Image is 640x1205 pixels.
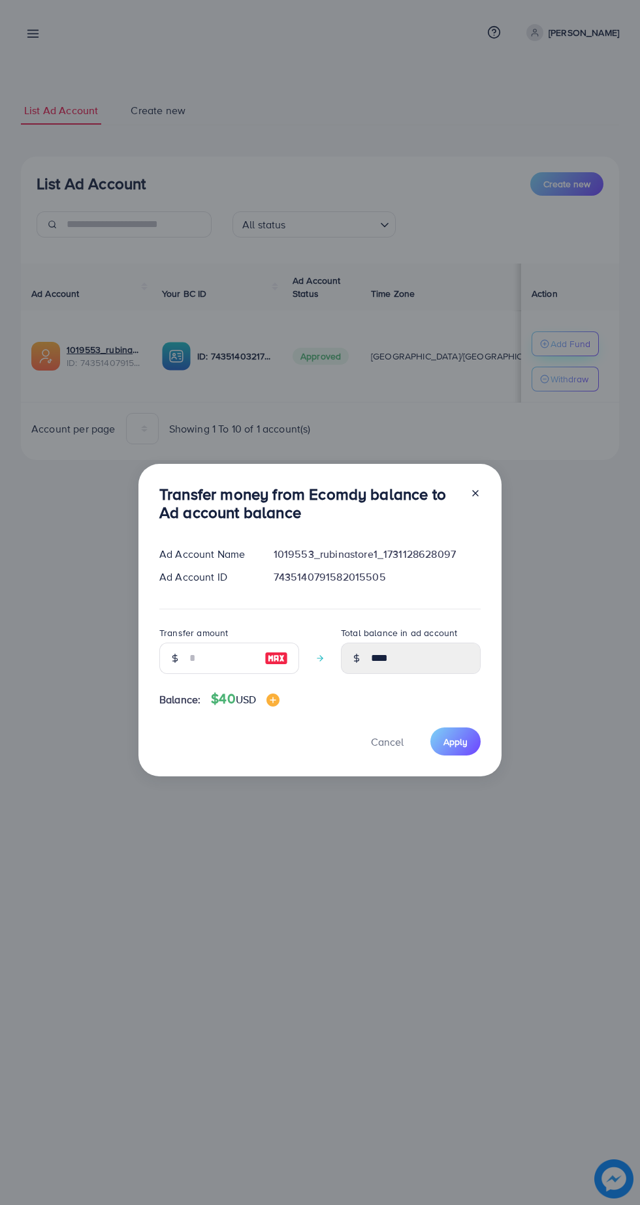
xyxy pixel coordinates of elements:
[236,692,256,707] span: USD
[266,694,280,707] img: image
[443,735,468,748] span: Apply
[159,626,228,639] label: Transfer amount
[159,485,460,523] h3: Transfer money from Ecomdy balance to Ad account balance
[149,547,263,562] div: Ad Account Name
[355,727,420,755] button: Cancel
[371,735,404,749] span: Cancel
[430,727,481,755] button: Apply
[263,547,491,562] div: 1019553_rubinastore1_1731128628097
[211,691,280,707] h4: $40
[263,570,491,585] div: 7435140791582015505
[159,692,200,707] span: Balance:
[264,650,288,666] img: image
[341,626,457,639] label: Total balance in ad account
[149,570,263,585] div: Ad Account ID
